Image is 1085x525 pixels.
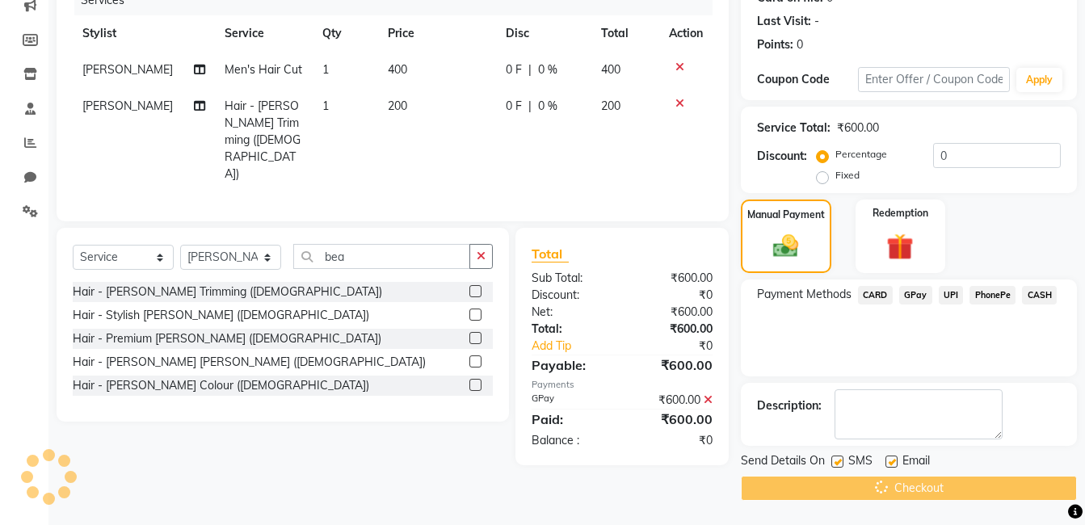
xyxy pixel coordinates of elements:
div: Sub Total: [519,270,622,287]
span: [PERSON_NAME] [82,62,173,77]
span: 0 F [506,98,522,115]
div: Description: [757,397,822,414]
div: Hair - Premium [PERSON_NAME] ([DEMOGRAPHIC_DATA]) [73,330,381,347]
span: Total [532,246,569,262]
button: Apply [1016,68,1062,92]
span: PhonePe [969,286,1016,304]
span: 1 [322,62,329,77]
div: Hair - [PERSON_NAME] Colour ([DEMOGRAPHIC_DATA]) [73,377,369,394]
label: Percentage [835,147,887,162]
span: 0 % [538,98,557,115]
img: _gift.svg [878,230,922,263]
th: Service [215,15,313,52]
div: Balance : [519,432,622,449]
input: Enter Offer / Coupon Code [858,67,1010,92]
div: ₹0 [622,432,725,449]
span: 200 [601,99,620,113]
div: Points: [757,36,793,53]
div: Total: [519,321,622,338]
div: Discount: [757,148,807,165]
span: 0 % [538,61,557,78]
span: Email [902,452,930,472]
div: Hair - [PERSON_NAME] [PERSON_NAME] ([DEMOGRAPHIC_DATA]) [73,354,426,371]
th: Disc [496,15,591,52]
span: 200 [388,99,407,113]
span: Men's Hair Cut [225,62,302,77]
div: - [814,13,819,30]
div: Last Visit: [757,13,811,30]
th: Price [378,15,496,52]
span: 1 [322,99,329,113]
span: 400 [388,62,407,77]
div: Discount: [519,287,622,304]
div: ₹600.00 [622,392,725,409]
span: 400 [601,62,620,77]
th: Total [591,15,659,52]
label: Manual Payment [747,208,825,222]
div: ₹600.00 [837,120,879,136]
span: | [528,61,532,78]
label: Fixed [835,168,860,183]
div: ₹600.00 [622,321,725,338]
div: Service Total: [757,120,831,136]
span: CARD [858,286,893,304]
div: Hair - [PERSON_NAME] Trimming ([DEMOGRAPHIC_DATA]) [73,283,382,300]
span: Send Details On [741,452,825,472]
span: Hair - [PERSON_NAME] Trimming ([DEMOGRAPHIC_DATA]) [225,99,301,181]
span: | [528,98,532,115]
span: [PERSON_NAME] [82,99,173,113]
div: ₹600.00 [622,355,725,375]
span: CASH [1022,286,1057,304]
div: Hair - Stylish [PERSON_NAME] ([DEMOGRAPHIC_DATA]) [73,307,369,324]
div: ₹600.00 [622,270,725,287]
div: GPay [519,392,622,409]
th: Action [659,15,713,52]
img: _cash.svg [765,232,806,261]
span: 0 F [506,61,522,78]
div: ₹0 [622,287,725,304]
span: SMS [848,452,873,472]
input: Search or Scan [293,244,470,269]
span: Payment Methods [757,286,852,303]
div: ₹0 [639,338,725,355]
div: ₹600.00 [622,304,725,321]
a: Add Tip [519,338,639,355]
div: Coupon Code [757,71,858,88]
div: Payments [532,378,713,392]
div: Paid: [519,409,622,429]
label: Redemption [873,206,928,220]
div: Payable: [519,355,622,375]
th: Qty [313,15,378,52]
div: Net: [519,304,622,321]
span: UPI [939,286,964,304]
div: ₹600.00 [622,409,725,429]
th: Stylist [73,15,215,52]
span: GPay [899,286,932,304]
div: 0 [797,36,803,53]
